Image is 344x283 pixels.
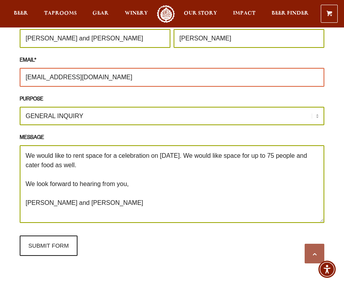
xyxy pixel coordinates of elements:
[92,5,109,23] a: Gear
[44,10,77,16] span: Taprooms
[125,5,148,23] a: Winery
[125,10,148,16] span: Winery
[184,5,217,23] a: Our Story
[305,244,324,263] a: Scroll to top
[272,10,309,16] span: Beer Finder
[20,236,78,256] input: SUBMIT FORM
[20,57,324,65] label: EMAIL
[34,58,36,64] abbr: required
[14,10,28,16] span: Beer
[272,5,309,23] a: Beer Finder
[92,10,109,16] span: Gear
[233,10,255,16] span: Impact
[20,134,324,142] label: MESSAGE
[20,95,324,104] label: PURPOSE
[156,5,176,23] a: Odell Home
[233,5,255,23] a: Impact
[318,261,336,278] div: Accessibility Menu
[184,10,217,16] span: Our Story
[44,5,77,23] a: Taprooms
[14,5,28,23] a: Beer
